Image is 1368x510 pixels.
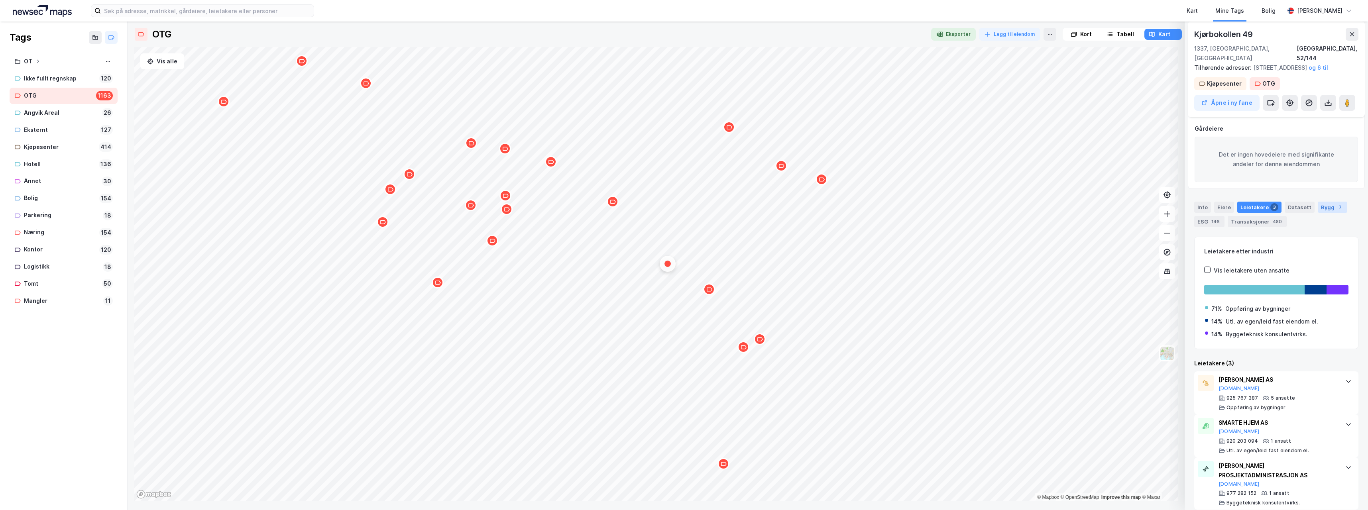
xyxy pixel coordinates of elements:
div: Map marker [754,333,766,345]
a: Improve this map [1101,494,1141,500]
div: 920 203 094 [1226,438,1258,444]
div: Leietakere (3) [1194,359,1358,368]
div: Map marker [384,183,396,195]
div: Map marker [501,203,513,215]
div: 977 282 152 [1226,490,1256,496]
div: Map marker [403,168,415,180]
div: Mine Tags [1215,6,1244,16]
div: Map marker [664,261,671,267]
div: Gårdeiere [1195,124,1358,133]
div: 925 767 387 [1226,395,1258,401]
div: Ikke fullt regnskap [24,74,96,84]
div: Næring [24,228,96,237]
button: Legg til eiendom [979,28,1040,41]
div: 1 ansatt [1271,438,1291,444]
a: Eksternt127 [10,122,118,138]
div: Map marker [737,341,749,353]
div: [STREET_ADDRESS] [1194,63,1352,73]
div: Leietakere [1237,202,1282,213]
div: Map marker [816,173,827,185]
div: Oppføring av bygninger [1226,404,1285,411]
div: 14% [1211,317,1223,326]
div: Kart [1187,6,1198,16]
div: 71% [1211,304,1222,314]
a: Mapbox [1037,494,1059,500]
div: [PERSON_NAME] [1297,6,1342,16]
a: Hotell136 [10,156,118,173]
a: OpenStreetMap [1061,494,1099,500]
div: Kontor [24,245,96,255]
div: Map marker [377,216,389,228]
div: Map marker [607,196,619,208]
div: Bygg [1318,202,1347,213]
iframe: Chat Widget [1328,472,1368,510]
div: OTG [152,28,171,41]
div: Eiere [1214,202,1234,213]
div: 18 [103,211,113,220]
div: 120 [99,245,113,255]
div: Map marker [703,283,715,295]
div: Bolig [24,193,96,203]
div: Kjøpesenter [1207,79,1242,88]
a: Parkering18 [10,207,118,224]
div: Kjøpesenter [24,142,96,152]
div: 136 [99,159,113,169]
a: Annet30 [10,173,118,189]
div: Det er ingen hovedeiere med signifikante andeler for denne eiendommen [1195,137,1358,182]
div: 50 [102,279,113,288]
div: Annet [24,176,98,186]
div: Map marker [717,458,729,470]
div: 30 [102,177,113,186]
div: Map marker [218,96,230,108]
div: 480 [1271,218,1283,226]
div: 1 ansatt [1269,490,1289,496]
a: Mangler11 [10,293,118,309]
a: Bolig154 [10,190,118,206]
div: Map marker [499,190,511,202]
div: Kort [1080,29,1092,39]
div: Map marker [545,156,557,168]
div: Kart [1158,29,1170,39]
div: 127 [100,125,113,135]
div: [PERSON_NAME] AS [1219,375,1337,384]
div: Utl. av egen/leid fast eiendom el. [1226,317,1318,326]
div: 154 [99,228,113,237]
div: 18 [103,262,113,272]
button: [DOMAIN_NAME] [1219,385,1260,392]
div: 3 [1270,203,1278,211]
div: Leietakere etter industri [1204,247,1348,256]
button: [DOMAIN_NAME] [1219,428,1260,435]
div: 11 [103,296,113,306]
img: logo.a4113a55bc3d86da70a041830d287a7e.svg [13,5,72,17]
a: Maxar [1142,494,1160,500]
div: 5 ansatte [1271,395,1295,401]
div: Map marker [465,199,477,211]
div: Eksternt [24,125,96,135]
img: Z [1160,346,1175,361]
div: Map marker [360,77,372,89]
div: OTG [1262,79,1275,88]
button: Eksporter [931,28,976,41]
div: Byggeteknisk konsulentvirks. [1226,500,1300,506]
div: Logistikk [24,262,100,272]
button: Vis alle [140,53,184,69]
a: Næring154 [10,224,118,241]
a: Kjøpesenter414 [10,139,118,155]
div: [PERSON_NAME] PROSJEKTADMINISTRASJON AS [1219,461,1337,480]
div: Parkering [24,210,100,220]
div: OT [24,57,32,67]
div: Map marker [465,137,477,149]
div: 14% [1211,330,1223,339]
canvas: Map [134,47,1178,501]
div: ESG [1194,216,1225,227]
div: 26 [102,108,113,118]
a: Ikke fullt regnskap120 [10,71,118,87]
div: Bolig [1262,6,1276,16]
a: Logistikk18 [10,259,118,275]
div: OTG [24,91,93,101]
div: Angvik Areal [24,108,99,118]
div: Map marker [499,143,511,155]
div: Kjørbokollen 49 [1194,28,1254,41]
div: Map marker [775,160,787,172]
div: 146 [1210,218,1221,226]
